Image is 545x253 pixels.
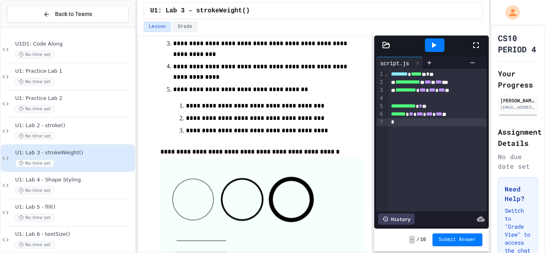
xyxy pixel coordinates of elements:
[15,105,54,113] span: No time set
[376,86,384,94] div: 3
[497,3,522,22] div: My Account
[173,22,197,32] button: Grade
[144,22,171,32] button: Lesson
[376,70,384,78] div: 1
[15,122,133,129] span: U1: Lab 2 - stroke()
[15,78,54,86] span: No time set
[15,149,133,156] span: U1: Lab 3 - strokeWeight()
[417,237,419,243] span: /
[384,71,388,77] span: Fold line
[15,204,133,211] span: U1: Lab 5 - fill()
[376,110,384,118] div: 6
[376,118,384,126] div: 7
[376,57,423,69] div: script.js
[15,159,54,167] span: No time set
[420,237,426,243] span: 10
[15,41,133,48] span: U1D1: Code Along
[500,104,535,110] div: [EMAIL_ADDRESS][DOMAIN_NAME]
[498,152,538,171] div: No due date set
[432,233,483,246] button: Submit Answer
[439,237,476,243] span: Submit Answer
[505,184,531,203] h3: Need Help?
[376,94,384,102] div: 4
[409,236,415,244] span: -
[15,241,54,249] span: No time set
[378,213,415,225] div: History
[7,6,128,23] button: Back to Teams
[500,97,535,104] div: [PERSON_NAME]
[55,10,92,18] span: Back to Teams
[376,59,413,67] div: script.js
[15,95,133,102] span: U1: Practice Lab 2
[376,102,384,110] div: 5
[15,231,133,238] span: U1: Lab 6 - textSize()
[498,32,538,55] h1: CS10 PERIOD 4
[376,78,384,86] div: 2
[15,187,54,194] span: No time set
[15,177,133,183] span: U1: Lab 4 - Shape Styling
[15,214,54,221] span: No time set
[15,68,133,75] span: U1: Practice Lab 1
[150,6,250,16] span: U1: Lab 3 - strokeWeight()
[15,132,54,140] span: No time set
[498,68,538,90] h2: Your Progress
[15,51,54,58] span: No time set
[498,126,538,149] h2: Assignment Details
